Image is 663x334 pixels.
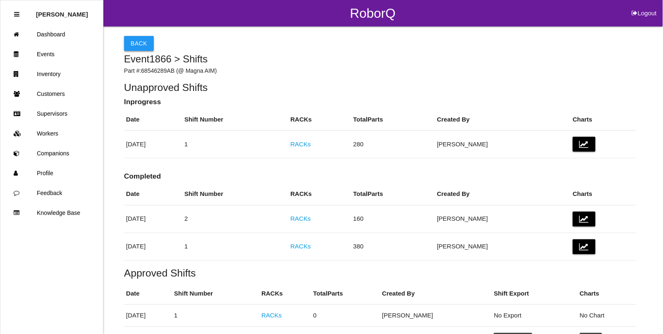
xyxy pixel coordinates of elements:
a: Companions [0,143,103,163]
h4: Event 1866 > Shifts [124,54,637,64]
th: Created By [435,109,571,131]
td: 1 [172,305,259,327]
p: Rosie Blandino [36,5,88,18]
div: Close [14,5,19,24]
td: 160 [351,205,435,233]
a: Inventory [0,64,103,84]
a: Events [0,44,103,64]
th: Date [124,109,182,131]
th: Created By [380,283,492,305]
h5: Unapproved Shifts [124,82,637,93]
a: Feedback [0,183,103,203]
a: RACKs [290,215,311,222]
a: Knowledge Base [0,203,103,223]
b: Completed [124,172,161,180]
td: 1 [182,131,288,158]
td: [DATE] [124,131,182,158]
td: [PERSON_NAME] [435,205,571,233]
th: Date [124,183,182,205]
td: No Chart [578,305,637,327]
td: [DATE] [124,305,172,327]
th: Shift Export [492,283,577,305]
td: [PERSON_NAME] [435,131,571,158]
td: 1 [182,233,288,260]
button: Back [124,36,154,51]
a: Customers [0,84,103,104]
a: RACKs [290,243,311,250]
td: [DATE] [124,205,182,233]
a: RACKs [290,141,311,148]
th: Total Parts [351,109,435,131]
th: Shift Number [182,183,288,205]
h5: Approved Shifts [124,267,637,279]
td: 0 [311,305,380,327]
td: [DATE] [124,233,182,260]
a: Supervisors [0,104,103,124]
th: Charts [578,283,637,305]
a: Dashboard [0,24,103,44]
th: Shift Number [172,283,259,305]
th: Charts [571,183,637,205]
td: 380 [351,233,435,260]
a: Profile [0,163,103,183]
td: 280 [351,131,435,158]
th: RACKs [259,283,311,305]
td: 2 [182,205,288,233]
th: RACKs [288,183,351,205]
th: Total Parts [351,183,435,205]
th: Created By [435,183,571,205]
th: Charts [571,109,637,131]
th: Total Parts [311,283,380,305]
td: [PERSON_NAME] [435,233,571,260]
a: Workers [0,124,103,143]
p: Part #: 68546289AB (@ Magna AIM) [124,67,637,75]
td: [PERSON_NAME] [380,305,492,327]
td: No Export [492,305,577,327]
th: Shift Number [182,109,288,131]
th: Date [124,283,172,305]
th: RACKs [288,109,351,131]
a: RACKs [261,312,282,319]
b: Inprogress [124,98,161,106]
